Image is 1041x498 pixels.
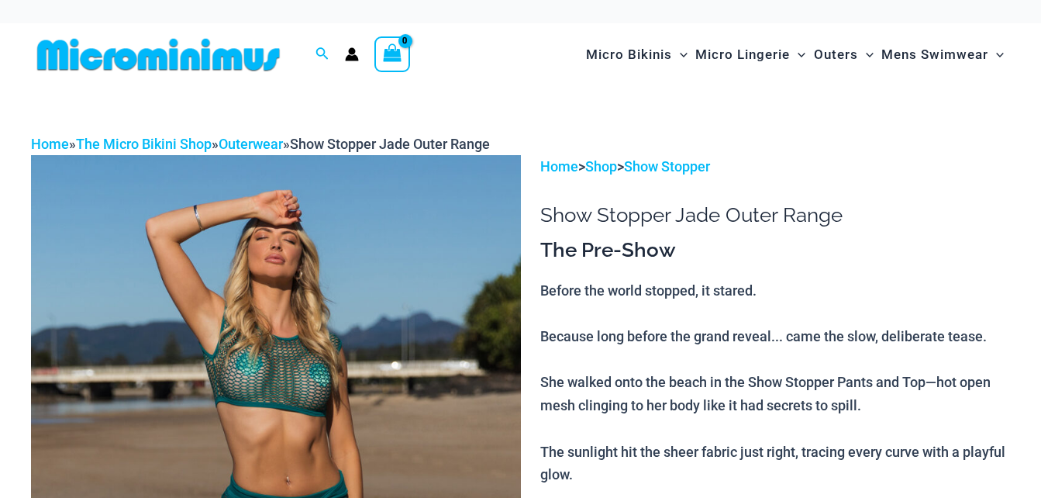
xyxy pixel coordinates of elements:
[540,155,1010,178] p: > >
[877,31,1008,78] a: Mens SwimwearMenu ToggleMenu Toggle
[580,29,1010,81] nav: Site Navigation
[858,35,874,74] span: Menu Toggle
[586,35,672,74] span: Micro Bikinis
[76,136,212,152] a: The Micro Bikini Shop
[540,237,1010,264] h3: The Pre-Show
[315,45,329,64] a: Search icon link
[988,35,1004,74] span: Menu Toggle
[540,158,578,175] a: Home
[691,31,809,78] a: Micro LingerieMenu ToggleMenu Toggle
[219,136,283,152] a: Outerwear
[790,35,805,74] span: Menu Toggle
[881,35,988,74] span: Mens Swimwear
[814,35,858,74] span: Outers
[540,203,1010,227] h1: Show Stopper Jade Outer Range
[31,136,69,152] a: Home
[290,136,490,152] span: Show Stopper Jade Outer Range
[585,158,617,175] a: Shop
[374,36,410,72] a: View Shopping Cart, empty
[810,31,877,78] a: OutersMenu ToggleMenu Toggle
[345,47,359,61] a: Account icon link
[31,136,490,152] span: » » »
[31,37,286,72] img: MM SHOP LOGO FLAT
[582,31,691,78] a: Micro BikinisMenu ToggleMenu Toggle
[624,158,710,175] a: Show Stopper
[695,35,790,74] span: Micro Lingerie
[672,35,688,74] span: Menu Toggle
